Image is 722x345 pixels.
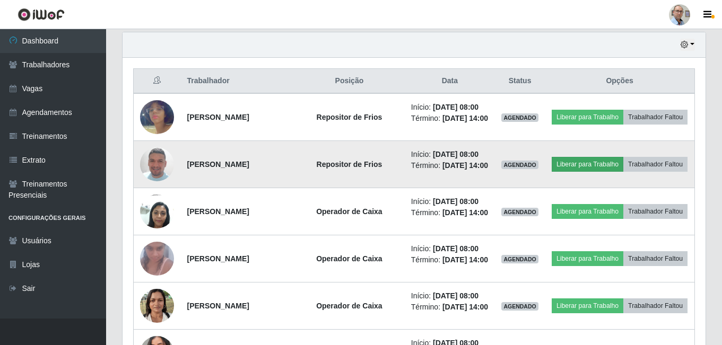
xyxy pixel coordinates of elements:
[411,243,489,254] li: Início:
[316,254,382,263] strong: Operador de Caixa
[433,291,479,300] time: [DATE] 08:00
[545,69,694,94] th: Opções
[317,160,382,169] strong: Repositor de Frios
[317,113,382,121] strong: Repositor de Frios
[501,161,538,169] span: AGENDADO
[405,69,495,94] th: Data
[442,303,488,311] time: [DATE] 14:00
[552,110,623,125] button: Liberar para Trabalho
[501,208,538,216] span: AGENDADO
[140,283,174,328] img: 1720809249319.jpeg
[316,302,382,310] strong: Operador de Caixa
[140,236,174,281] img: 1694884865616.jpeg
[552,157,623,172] button: Liberar para Trabalho
[433,103,479,111] time: [DATE] 08:00
[433,197,479,206] time: [DATE] 08:00
[501,113,538,122] span: AGENDADO
[181,69,294,94] th: Trabalhador
[411,113,489,124] li: Término:
[495,69,545,94] th: Status
[623,204,688,219] button: Trabalhador Faltou
[442,161,488,170] time: [DATE] 14:00
[411,196,489,207] li: Início:
[501,255,538,263] span: AGENDADO
[140,134,174,194] img: 1748899512620.jpeg
[552,204,623,219] button: Liberar para Trabalho
[316,207,382,216] strong: Operador de Caixa
[411,160,489,171] li: Término:
[411,302,489,313] li: Término:
[411,207,489,218] li: Término:
[140,189,174,234] img: 1678454090194.jpeg
[187,254,249,263] strong: [PERSON_NAME]
[623,251,688,266] button: Trabalhador Faltou
[623,110,688,125] button: Trabalhador Faltou
[411,290,489,302] li: Início:
[411,102,489,113] li: Início:
[552,298,623,313] button: Liberar para Trabalho
[411,149,489,160] li: Início:
[294,69,405,94] th: Posição
[187,302,249,310] strong: [PERSON_NAME]
[552,251,623,266] button: Liberar para Trabalho
[442,208,488,217] time: [DATE] 14:00
[433,150,479,158] time: [DATE] 08:00
[187,113,249,121] strong: [PERSON_NAME]
[140,87,174,147] img: 1736193736674.jpeg
[442,114,488,122] time: [DATE] 14:00
[187,160,249,169] strong: [PERSON_NAME]
[442,255,488,264] time: [DATE] 14:00
[433,244,479,253] time: [DATE] 08:00
[623,298,688,313] button: Trabalhador Faltou
[18,8,65,21] img: CoreUI Logo
[623,157,688,172] button: Trabalhador Faltou
[187,207,249,216] strong: [PERSON_NAME]
[501,302,538,311] span: AGENDADO
[411,254,489,266] li: Término:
